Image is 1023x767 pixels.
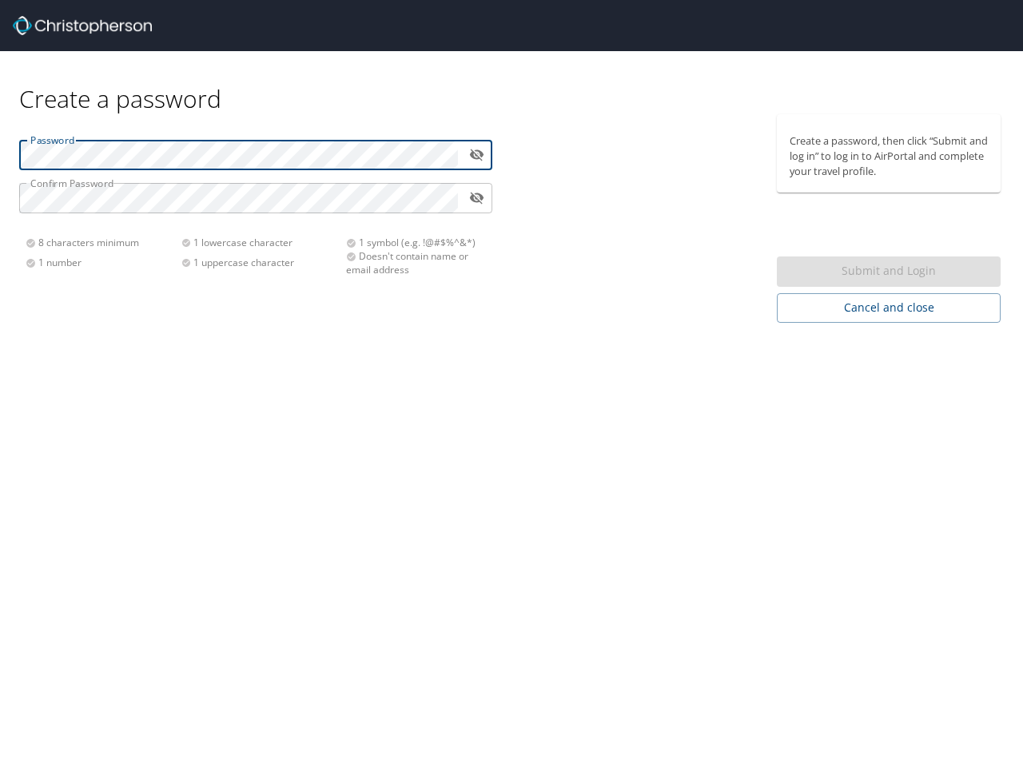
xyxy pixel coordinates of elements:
[464,185,489,210] button: toggle password visibility
[346,236,483,249] div: 1 symbol (e.g. !@#$%^&*)
[790,133,988,180] p: Create a password, then click “Submit and log in” to log in to AirPortal and complete your travel...
[181,256,337,269] div: 1 uppercase character
[26,256,181,269] div: 1 number
[346,249,483,276] div: Doesn't contain name or email address
[790,298,988,318] span: Cancel and close
[13,16,152,35] img: Christopherson_logo_rev.png
[19,51,1004,114] div: Create a password
[181,236,337,249] div: 1 lowercase character
[26,236,181,249] div: 8 characters minimum
[777,293,1001,323] button: Cancel and close
[464,142,489,167] button: toggle password visibility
